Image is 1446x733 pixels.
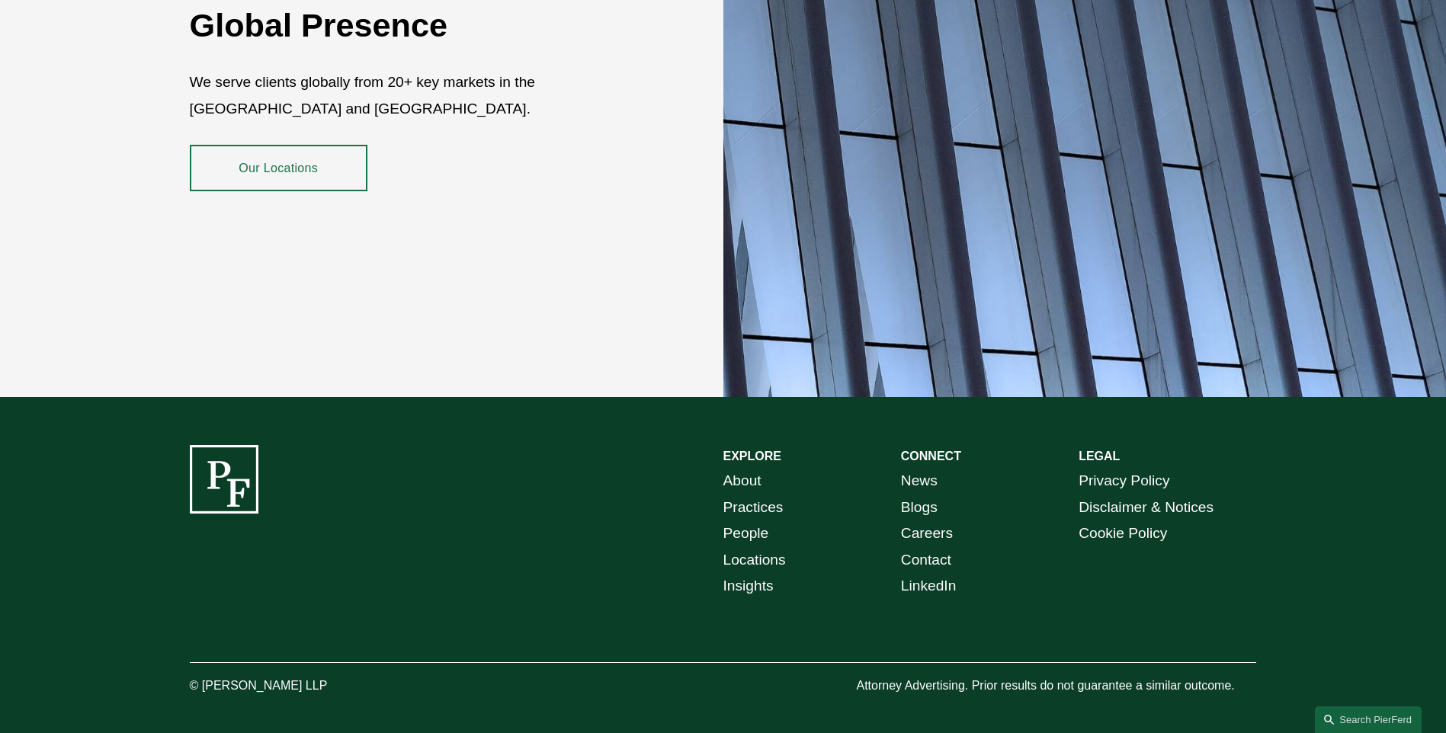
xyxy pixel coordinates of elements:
[723,547,786,574] a: Locations
[1315,706,1422,733] a: Search this site
[901,468,938,495] a: News
[723,495,784,521] a: Practices
[190,145,367,190] a: Our Locations
[1079,450,1120,463] strong: LEGAL
[190,675,412,697] p: © [PERSON_NAME] LLP
[901,450,961,463] strong: CONNECT
[1079,520,1167,547] a: Cookie Policy
[901,520,953,547] a: Careers
[856,675,1256,697] p: Attorney Advertising. Prior results do not guarantee a similar outcome.
[723,468,761,495] a: About
[901,495,938,521] a: Blogs
[901,547,951,574] a: Contact
[723,520,769,547] a: People
[901,573,957,600] a: LinkedIn
[190,69,634,122] p: We serve clients globally from 20+ key markets in the [GEOGRAPHIC_DATA] and [GEOGRAPHIC_DATA].
[1079,495,1214,521] a: Disclaimer & Notices
[723,573,774,600] a: Insights
[190,5,634,45] h2: Global Presence
[1079,468,1169,495] a: Privacy Policy
[723,450,781,463] strong: EXPLORE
